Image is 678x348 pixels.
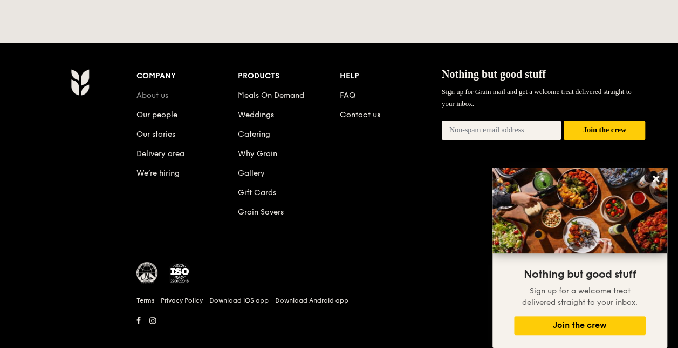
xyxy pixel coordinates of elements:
[71,69,90,96] img: AYc88T3wAAAABJRU5ErkJggg==
[209,296,269,305] a: Download iOS app
[136,149,184,158] a: Delivery area
[238,69,340,84] div: Products
[340,91,355,100] a: FAQ
[238,91,304,100] a: Meals On Demand
[564,121,645,140] button: Join the crew
[238,208,284,217] a: Grain Savers
[442,88,632,108] span: Sign up for Grain mail and get a welcome treat delivered straight to your inbox.
[514,316,646,335] button: Join the crew
[275,296,348,305] a: Download Android app
[169,262,190,284] img: ISO Certified
[136,91,168,100] a: About us
[136,296,154,305] a: Terms
[340,110,380,119] a: Contact us
[29,328,650,337] h6: Revision
[238,188,276,197] a: Gift Cards
[442,121,561,140] input: Non-spam email address
[136,262,158,284] img: MUIS Halal Certified
[136,69,238,84] div: Company
[647,170,665,188] button: Close
[136,110,177,119] a: Our people
[442,68,546,80] span: Nothing but good stuff
[238,110,274,119] a: Weddings
[136,169,180,178] a: We’re hiring
[524,268,636,281] span: Nothing but good stuff
[340,69,442,84] div: Help
[238,169,265,178] a: Gallery
[522,286,638,307] span: Sign up for a welcome treat delivered straight to your inbox.
[136,130,175,139] a: Our stories
[161,296,203,305] a: Privacy Policy
[238,149,277,158] a: Why Grain
[238,130,270,139] a: Catering
[492,168,667,253] img: DSC07876-Edit02-Large.jpeg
